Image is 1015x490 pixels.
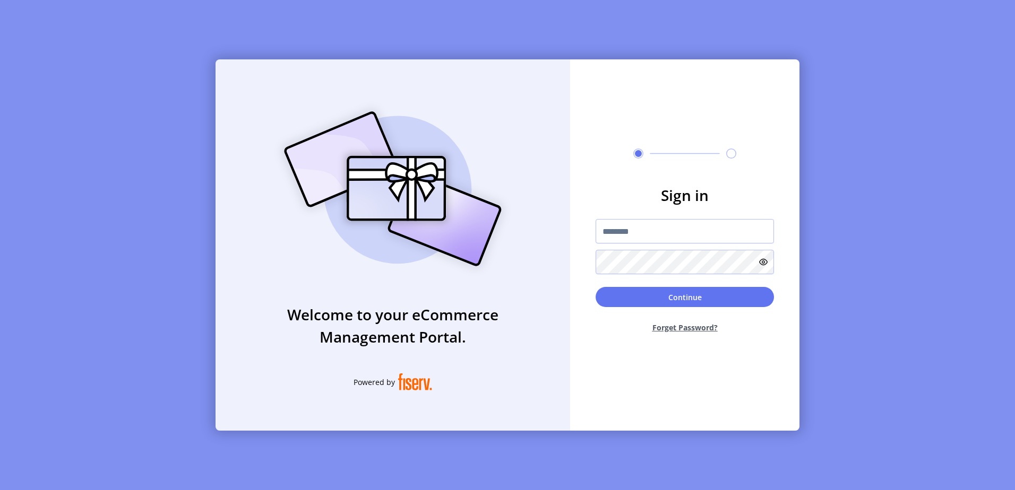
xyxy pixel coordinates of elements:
[596,287,774,307] button: Continue
[596,313,774,342] button: Forget Password?
[354,377,395,388] span: Powered by
[596,184,774,206] h3: Sign in
[216,303,570,348] h3: Welcome to your eCommerce Management Portal.
[268,100,518,278] img: card_Illustration.svg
